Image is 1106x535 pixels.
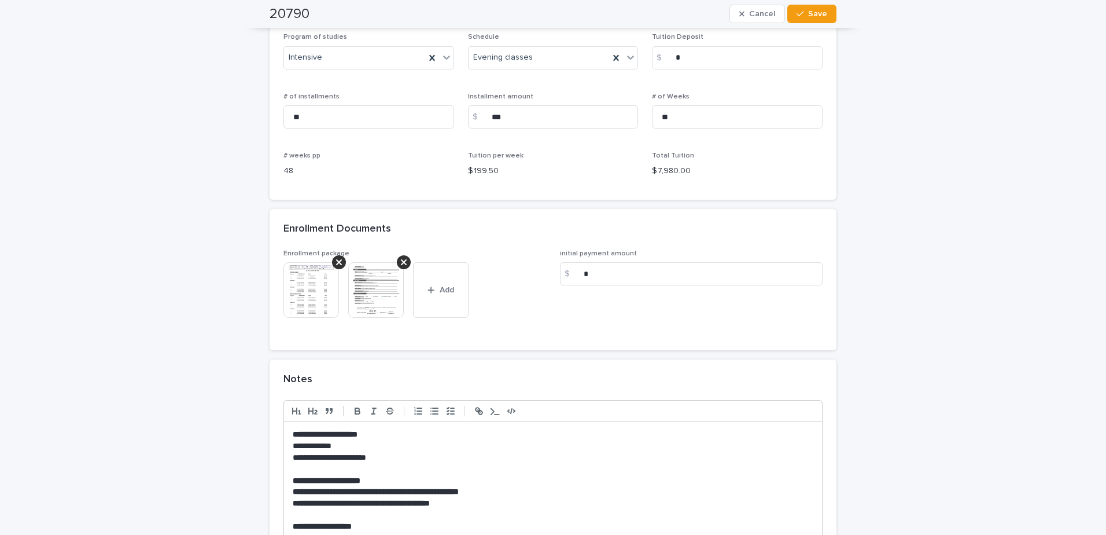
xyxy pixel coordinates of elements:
p: $ 7,980.00 [652,165,823,177]
div: $ [560,262,583,285]
span: Total Tuition [652,152,694,159]
span: Intensive [289,52,322,64]
span: # of installments [283,93,340,100]
h2: 20790 [270,6,309,23]
button: Cancel [729,5,785,23]
span: Schedule [468,34,499,41]
span: Enrollment package [283,250,349,257]
button: Add [413,262,469,318]
h2: Notes [283,373,312,386]
span: Add [440,286,454,294]
h2: Enrollment Documents [283,223,391,236]
span: # of Weeks [652,93,690,100]
p: $ 199.50 [468,165,639,177]
span: # weeks pp [283,152,320,159]
div: $ [468,105,491,129]
span: Program of studies [283,34,347,41]
span: Installment amount [468,93,533,100]
span: initial payment amount [560,250,637,257]
div: $ [652,46,675,69]
span: Tuition Deposit [652,34,703,41]
span: Evening classes [473,52,533,64]
span: Cancel [749,10,775,18]
p: 48 [283,165,454,177]
span: Save [808,10,827,18]
button: Save [787,5,836,23]
span: Tuition per week [468,152,523,159]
